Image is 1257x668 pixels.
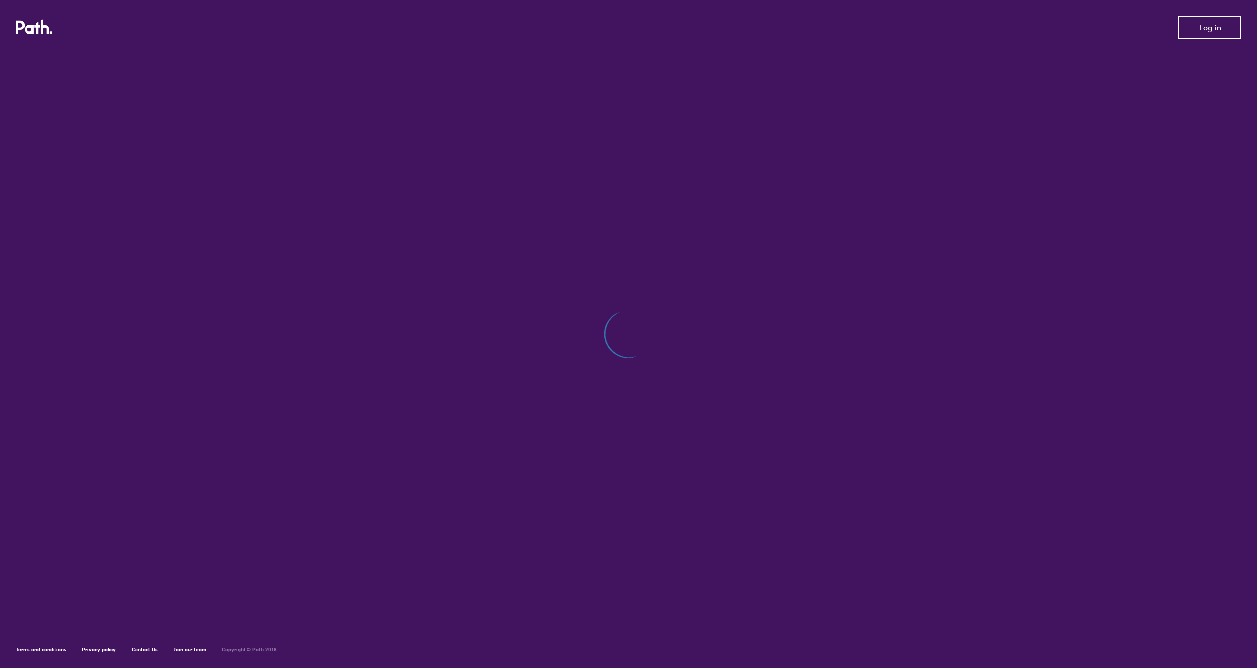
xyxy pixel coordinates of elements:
h6: Copyright © Path 2018 [222,647,277,653]
button: Log in [1178,16,1241,39]
a: Join our team [173,646,206,653]
a: Contact Us [132,646,158,653]
a: Privacy policy [82,646,116,653]
a: Terms and conditions [16,646,66,653]
span: Log in [1199,23,1221,32]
